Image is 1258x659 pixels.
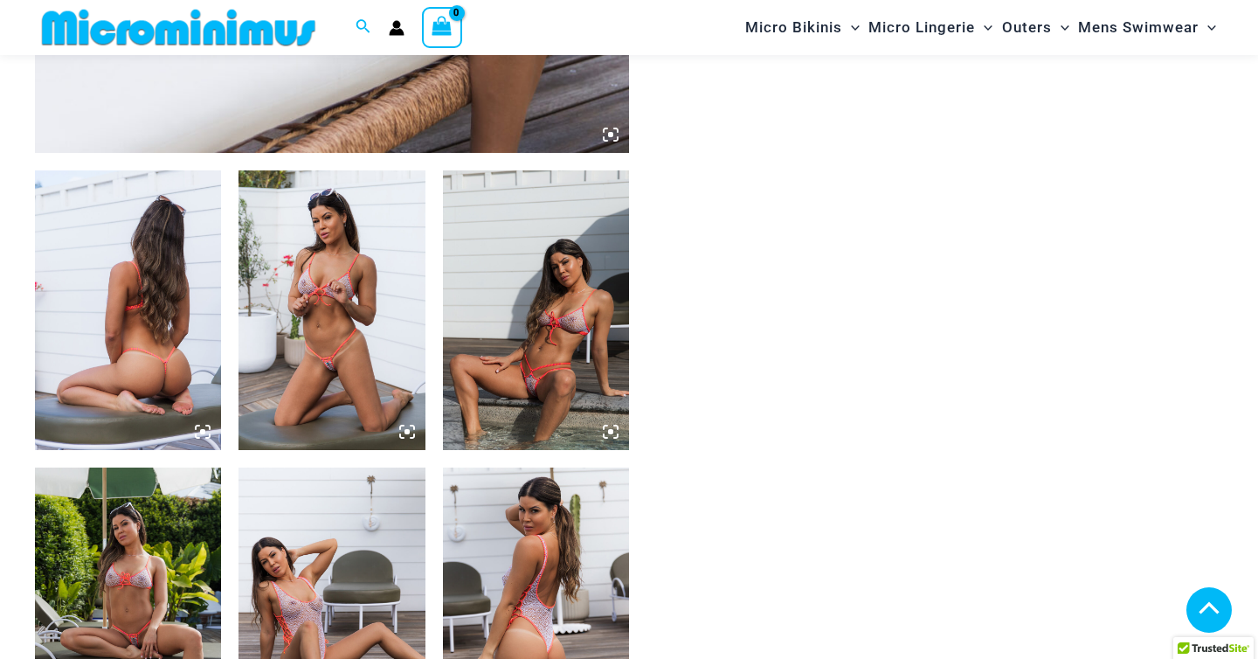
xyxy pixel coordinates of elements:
a: View Shopping Cart, empty [422,7,462,47]
span: Outers [1002,5,1052,50]
span: Menu Toggle [842,5,860,50]
span: Menu Toggle [975,5,992,50]
span: Micro Bikinis [745,5,842,50]
img: Rebel Stripe White Multi 371 Crop Top 418 Micro Bottom [443,170,629,450]
span: Micro Lingerie [868,5,975,50]
span: Mens Swimwear [1078,5,1199,50]
a: Mens SwimwearMenu ToggleMenu Toggle [1074,5,1220,50]
a: Micro LingerieMenu ToggleMenu Toggle [864,5,997,50]
img: MM SHOP LOGO FLAT [35,8,322,47]
img: Rebel Stripe White Multi 371 Crop Top 418 Micro Bottom [238,170,425,450]
a: Micro BikinisMenu ToggleMenu Toggle [741,5,864,50]
nav: Site Navigation [738,3,1223,52]
a: Account icon link [389,20,404,36]
span: Menu Toggle [1052,5,1069,50]
img: Rebel Stripe White Multi 371 Crop Top 418 Micro Bottom [35,170,221,450]
span: Menu Toggle [1199,5,1216,50]
a: Search icon link [356,17,371,38]
a: OutersMenu ToggleMenu Toggle [998,5,1074,50]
